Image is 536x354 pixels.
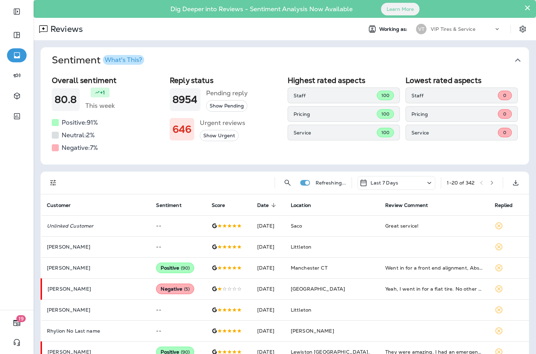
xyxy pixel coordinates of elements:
[172,94,198,105] h1: 8954
[291,286,345,292] span: [GEOGRAPHIC_DATA]
[184,286,190,292] span: ( 5 )
[411,111,498,117] p: Pricing
[294,130,377,136] p: Service
[411,130,498,136] p: Service
[503,92,506,98] span: 0
[62,142,98,153] h5: Negative: 7 %
[503,111,506,117] span: 0
[381,3,419,15] button: Learn More
[47,265,145,271] p: [PERSON_NAME]
[212,202,225,208] span: Score
[252,278,285,299] td: [DATE]
[257,202,278,208] span: Date
[48,286,145,292] p: [PERSON_NAME]
[516,23,529,35] button: Settings
[291,328,334,334] span: [PERSON_NAME]
[181,265,190,271] span: ( 90 )
[62,130,95,141] h5: Neutral: 2 %
[291,307,311,313] span: Littleton
[503,130,506,136] span: 0
[509,176,523,190] button: Export as CSV
[385,202,437,208] span: Review Comment
[85,100,115,111] h5: This week
[47,202,80,208] span: Customer
[200,117,245,129] h5: Urgent reviews
[385,285,483,292] div: Yeah, I went in for a flat tire. No other problem. I bought all new tires for a dually truck. The...
[316,180,346,186] p: Refreshing...
[156,284,194,294] div: Negative
[16,315,26,322] span: 19
[291,202,320,208] span: Location
[62,117,98,128] h5: Positive: 91 %
[55,94,77,105] h1: 80.8
[52,54,144,66] h1: Sentiment
[281,176,295,190] button: Search Reviews
[291,223,302,229] span: Saco
[294,93,377,98] p: Staff
[156,263,194,273] div: Positive
[46,47,535,73] button: SentimentWhat's This?
[288,76,400,85] h2: Highest rated aspects
[47,244,145,250] p: [PERSON_NAME]
[7,5,27,19] button: Expand Sidebar
[150,8,373,10] p: Dig Deeper into Reviews - Sentiment Analysis Now Available
[48,24,83,34] p: Reviews
[47,202,71,208] span: Customer
[495,202,522,208] span: Replied
[431,26,475,32] p: VIP Tires & Service
[381,130,389,136] span: 100
[381,92,389,98] span: 100
[447,180,474,186] div: 1 - 20 of 342
[47,328,145,334] p: Rhylion No Last name
[252,299,285,320] td: [DATE]
[52,76,164,85] h2: Overall sentiment
[524,2,531,13] button: Close
[252,257,285,278] td: [DATE]
[252,236,285,257] td: [DATE]
[385,202,428,208] span: Review Comment
[252,215,285,236] td: [DATE]
[41,73,529,165] div: SentimentWhat's This?
[156,202,190,208] span: Sentiment
[103,55,144,65] button: What's This?
[47,307,145,313] p: [PERSON_NAME]
[495,202,513,208] span: Replied
[294,111,377,117] p: Pricing
[7,316,27,330] button: 19
[47,223,145,229] p: Unlinked Customer
[291,244,311,250] span: Littleton
[416,24,426,34] div: VT
[252,320,285,341] td: [DATE]
[381,111,389,117] span: 100
[371,180,398,186] p: Last 7 Days
[170,76,282,85] h2: Reply status
[150,215,206,236] td: --
[150,299,206,320] td: --
[379,26,409,32] span: Working as:
[100,89,105,96] p: +1
[206,100,247,112] button: Show Pending
[291,202,311,208] span: Location
[156,202,181,208] span: Sentiment
[411,93,498,98] p: Staff
[385,264,483,271] div: Went in for a front end alignment, Absolutely amazing service and super friendly staff. Definitel...
[150,236,206,257] td: --
[212,202,234,208] span: Score
[200,130,239,141] button: Show Urgent
[150,320,206,341] td: --
[385,222,483,229] div: Great service!
[46,176,60,190] button: Filters
[257,202,269,208] span: Date
[172,124,191,135] h1: 646
[206,88,248,99] h5: Pending reply
[405,76,518,85] h2: Lowest rated aspects
[105,57,142,63] div: What's This?
[291,265,327,271] span: Manchester CT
